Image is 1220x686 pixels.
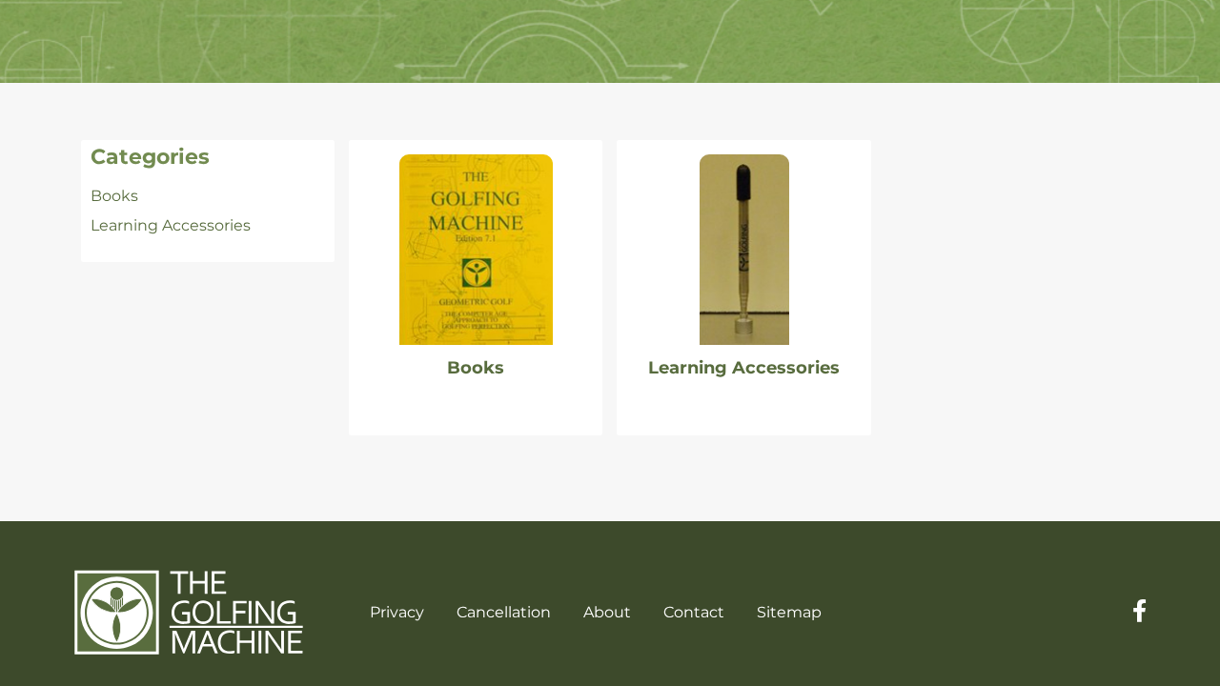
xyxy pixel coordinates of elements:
[447,357,504,378] a: Books
[91,187,138,205] a: Books
[457,603,551,621] a: Cancellation
[91,145,325,170] h4: Categories
[91,216,251,234] a: Learning Accessories
[648,357,840,378] a: Learning Accessories
[74,569,303,656] img: The Golfing Machine
[663,603,724,621] a: Contact
[583,603,631,621] a: About
[757,603,822,621] a: Sitemap
[370,603,424,621] a: Privacy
